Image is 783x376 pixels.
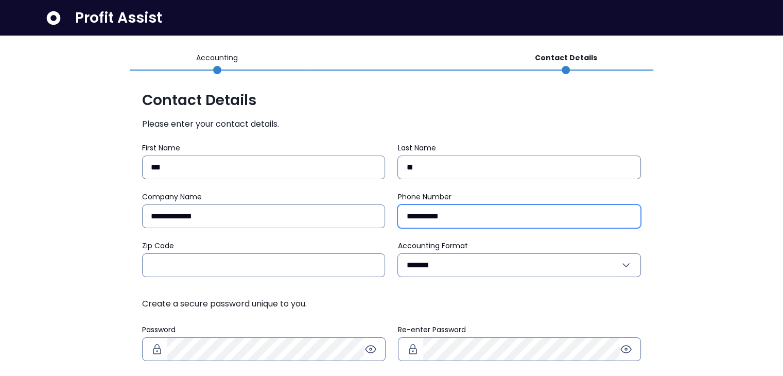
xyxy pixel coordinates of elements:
[142,143,180,153] span: First Name
[398,324,466,335] span: Re-enter Password
[142,91,641,110] span: Contact Details
[142,241,174,251] span: Zip Code
[397,241,467,251] span: Accounting Format
[142,118,641,130] span: Please enter your contact details.
[535,53,597,63] p: Contact Details
[397,143,436,153] span: Last Name
[142,324,176,335] span: Password
[397,192,451,202] span: Phone Number
[75,9,162,27] span: Profit Assist
[142,298,641,310] span: Create a secure password unique to you.
[142,192,202,202] span: Company Name
[196,53,238,63] p: Accounting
